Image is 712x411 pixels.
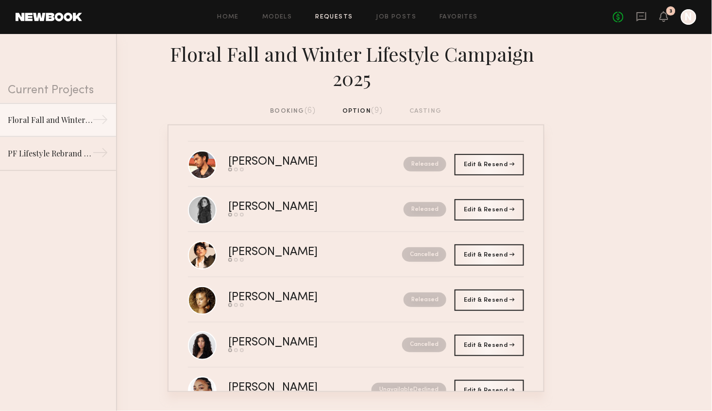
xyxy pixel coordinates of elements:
[188,187,524,232] a: [PERSON_NAME]Released
[404,202,446,217] nb-request-status: Released
[464,342,514,348] span: Edit & Resend
[681,9,696,25] a: N
[305,107,316,115] span: (6)
[188,142,524,187] a: [PERSON_NAME]Released
[8,148,92,159] div: PF Lifestyle Rebrand SS25
[228,337,360,348] div: [PERSON_NAME]
[228,156,361,168] div: [PERSON_NAME]
[402,338,446,352] nb-request-status: Cancelled
[228,292,361,303] div: [PERSON_NAME]
[262,14,292,20] a: Models
[464,207,514,213] span: Edit & Resend
[218,14,239,20] a: Home
[404,157,446,171] nb-request-status: Released
[404,292,446,307] nb-request-status: Released
[372,383,446,397] nb-request-status: Unavailable Declined
[188,277,524,323] a: [PERSON_NAME]Released
[92,145,108,164] div: →
[188,323,524,368] a: [PERSON_NAME]Cancelled
[271,106,316,117] div: booking
[376,14,417,20] a: Job Posts
[316,14,353,20] a: Requests
[670,9,673,14] div: 3
[464,388,514,394] span: Edit & Resend
[188,232,524,277] a: [PERSON_NAME]Cancelled
[228,247,360,258] div: [PERSON_NAME]
[228,382,345,394] div: [PERSON_NAME]
[402,247,446,262] nb-request-status: Cancelled
[228,202,361,213] div: [PERSON_NAME]
[8,114,92,126] div: Floral Fall and Winter Lifestyle Campaign 2025
[168,42,544,90] div: Floral Fall and Winter Lifestyle Campaign 2025
[464,162,514,168] span: Edit & Resend
[440,14,478,20] a: Favorites
[92,112,108,131] div: →
[464,297,514,303] span: Edit & Resend
[464,252,514,258] span: Edit & Resend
